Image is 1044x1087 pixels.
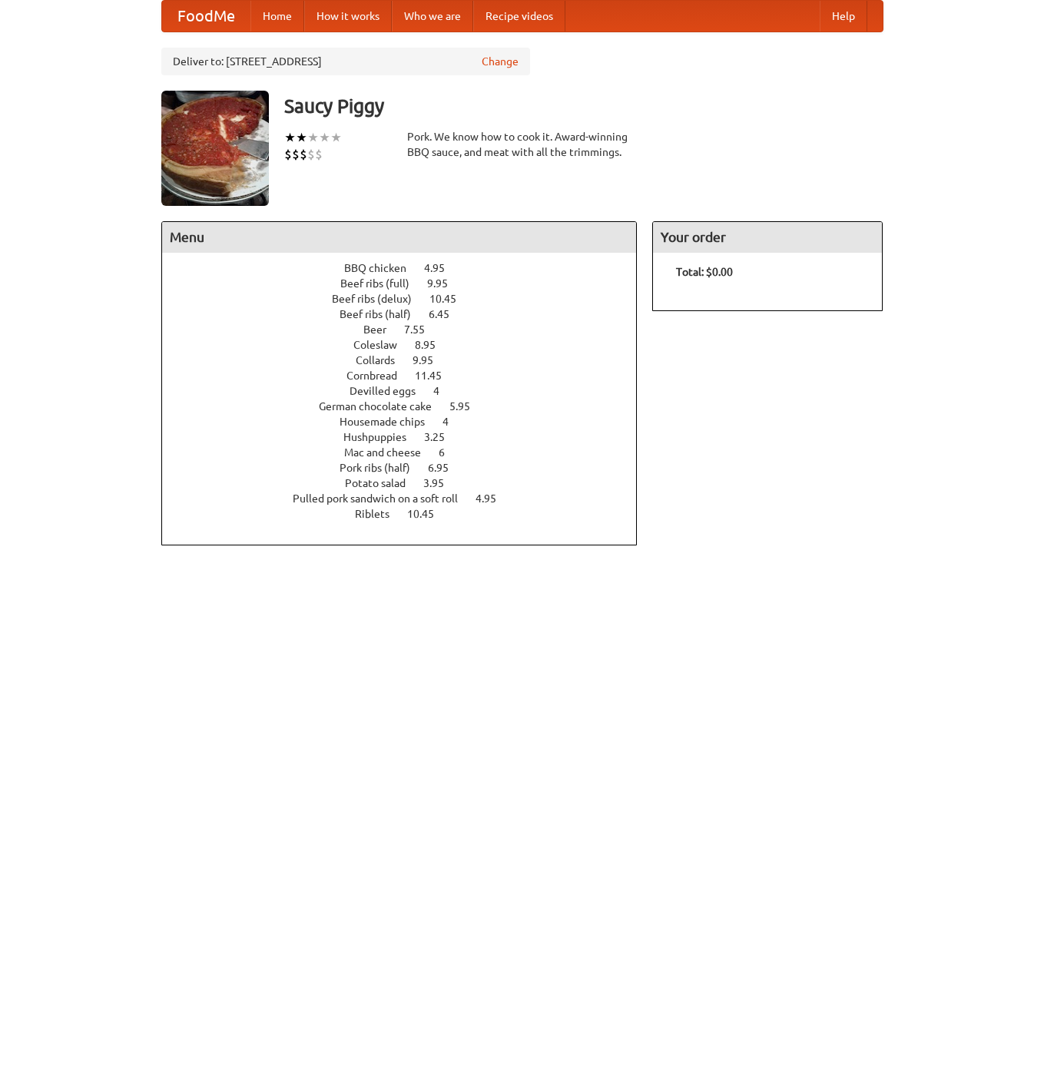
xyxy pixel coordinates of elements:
[162,1,250,31] a: FoodMe
[473,1,565,31] a: Recipe videos
[161,48,530,75] div: Deliver to: [STREET_ADDRESS]
[413,354,449,366] span: 9.95
[161,91,269,206] img: angular.jpg
[428,462,464,474] span: 6.95
[344,262,473,274] a: BBQ chicken 4.95
[293,492,525,505] a: Pulled pork sandwich on a soft roll 4.95
[392,1,473,31] a: Who we are
[407,508,449,520] span: 10.45
[343,431,422,443] span: Hushpuppies
[424,262,460,274] span: 4.95
[315,146,323,163] li: $
[292,146,300,163] li: $
[284,129,296,146] li: ★
[296,129,307,146] li: ★
[319,129,330,146] li: ★
[353,339,413,351] span: Coleslaw
[344,262,422,274] span: BBQ chicken
[284,146,292,163] li: $
[407,129,638,160] div: Pork. We know how to cook it. Award-winning BBQ sauce, and meat with all the trimmings.
[344,446,436,459] span: Mac and cheese
[332,293,427,305] span: Beef ribs (delux)
[340,416,440,428] span: Housemade chips
[346,370,470,382] a: Cornbread 11.45
[363,323,402,336] span: Beer
[345,477,472,489] a: Potato salad 3.95
[449,400,486,413] span: 5.95
[345,477,421,489] span: Potato salad
[330,129,342,146] li: ★
[476,492,512,505] span: 4.95
[340,462,426,474] span: Pork ribs (half)
[355,508,462,520] a: Riblets 10.45
[439,446,460,459] span: 6
[340,308,478,320] a: Beef ribs (half) 6.45
[482,54,519,69] a: Change
[340,308,426,320] span: Beef ribs (half)
[424,431,460,443] span: 3.25
[356,354,462,366] a: Collards 9.95
[319,400,447,413] span: German chocolate cake
[343,431,473,443] a: Hushpuppies 3.25
[332,293,485,305] a: Beef ribs (delux) 10.45
[250,1,304,31] a: Home
[293,492,473,505] span: Pulled pork sandwich on a soft roll
[284,91,883,121] h3: Saucy Piggy
[304,1,392,31] a: How it works
[307,146,315,163] li: $
[307,129,319,146] li: ★
[363,323,453,336] a: Beer 7.55
[653,222,882,253] h4: Your order
[404,323,440,336] span: 7.55
[340,277,425,290] span: Beef ribs (full)
[442,416,464,428] span: 4
[350,385,431,397] span: Devilled eggs
[344,446,473,459] a: Mac and cheese 6
[433,385,455,397] span: 4
[415,370,457,382] span: 11.45
[423,477,459,489] span: 3.95
[340,277,476,290] a: Beef ribs (full) 9.95
[162,222,637,253] h4: Menu
[300,146,307,163] li: $
[346,370,413,382] span: Cornbread
[319,400,499,413] a: German chocolate cake 5.95
[355,508,405,520] span: Riblets
[340,462,477,474] a: Pork ribs (half) 6.95
[820,1,867,31] a: Help
[340,416,477,428] a: Housemade chips 4
[353,339,464,351] a: Coleslaw 8.95
[429,293,472,305] span: 10.45
[676,266,733,278] b: Total: $0.00
[429,308,465,320] span: 6.45
[350,385,468,397] a: Devilled eggs 4
[427,277,463,290] span: 9.95
[415,339,451,351] span: 8.95
[356,354,410,366] span: Collards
